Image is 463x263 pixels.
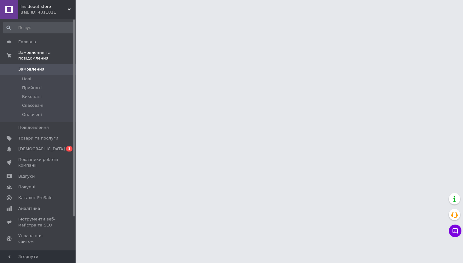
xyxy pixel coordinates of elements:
span: Гаманець компанії [18,249,58,261]
span: Відгуки [18,174,35,179]
span: Оплачені [22,112,42,117]
span: Замовлення та повідомлення [18,50,76,61]
input: Пошук [3,22,74,33]
span: Головна [18,39,36,45]
span: [DEMOGRAPHIC_DATA] [18,146,65,152]
span: Показники роботи компанії [18,157,58,168]
span: Інструменти веб-майстра та SEO [18,216,58,228]
span: 1 [66,146,72,152]
button: Чат з покупцем [449,225,461,237]
span: Insideout store [20,4,68,9]
span: Аналітика [18,206,40,211]
span: Покупці [18,184,35,190]
span: Прийняті [22,85,42,91]
span: Товари та послуги [18,135,58,141]
span: Нові [22,76,31,82]
span: Повідомлення [18,125,49,130]
span: Управління сайтом [18,233,58,244]
span: Виконані [22,94,42,100]
div: Ваш ID: 4011811 [20,9,76,15]
span: Каталог ProSale [18,195,52,201]
span: Скасовані [22,103,43,108]
span: Замовлення [18,66,44,72]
